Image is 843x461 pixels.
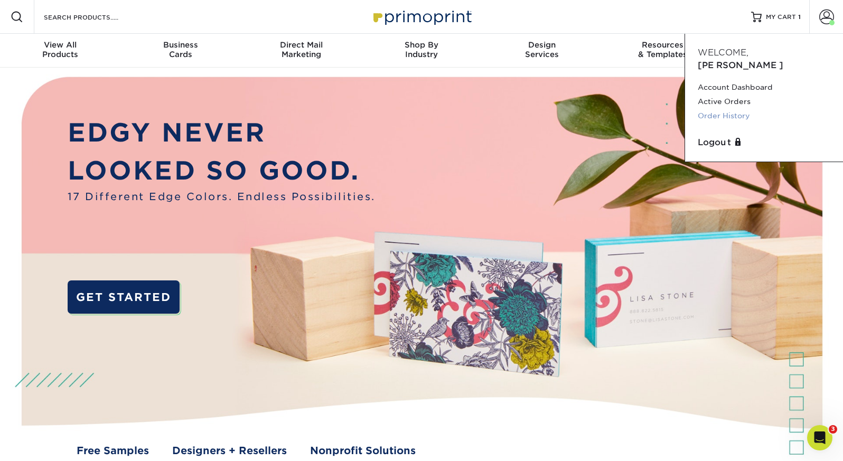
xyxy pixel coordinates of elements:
span: Design [482,40,602,50]
span: Direct Mail [241,40,361,50]
p: LOOKED SO GOOD. [68,152,376,190]
a: DesignServices [482,34,602,68]
iframe: Google Customer Reviews [3,429,90,457]
div: & Templates [602,40,723,59]
a: GET STARTED [68,280,180,314]
a: Active Orders [698,95,830,109]
span: 17 Different Edge Colors. Endless Possibilities. [68,190,376,205]
input: SEARCH PRODUCTS..... [43,11,146,23]
div: Industry [361,40,482,59]
span: Welcome, [698,48,748,58]
a: Shop ByIndustry [361,34,482,68]
div: Services [482,40,602,59]
span: Shop By [361,40,482,50]
a: Designers + Resellers [172,444,287,459]
span: 1 [798,13,801,21]
img: Primoprint [369,5,474,28]
a: BusinessCards [120,34,241,68]
div: Marketing [241,40,361,59]
span: Resources [602,40,723,50]
a: Order History [698,109,830,123]
span: MY CART [766,13,796,22]
a: Free Samples [77,444,149,459]
span: Business [120,40,241,50]
a: Logout [698,136,830,149]
p: EDGY NEVER [68,114,376,152]
a: Direct MailMarketing [241,34,361,68]
iframe: Intercom live chat [807,425,832,450]
span: [PERSON_NAME] [698,60,783,70]
a: Resources& Templates [602,34,723,68]
a: Nonprofit Solutions [310,444,416,459]
a: Account Dashboard [698,80,830,95]
span: 3 [829,425,837,434]
div: Cards [120,40,241,59]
